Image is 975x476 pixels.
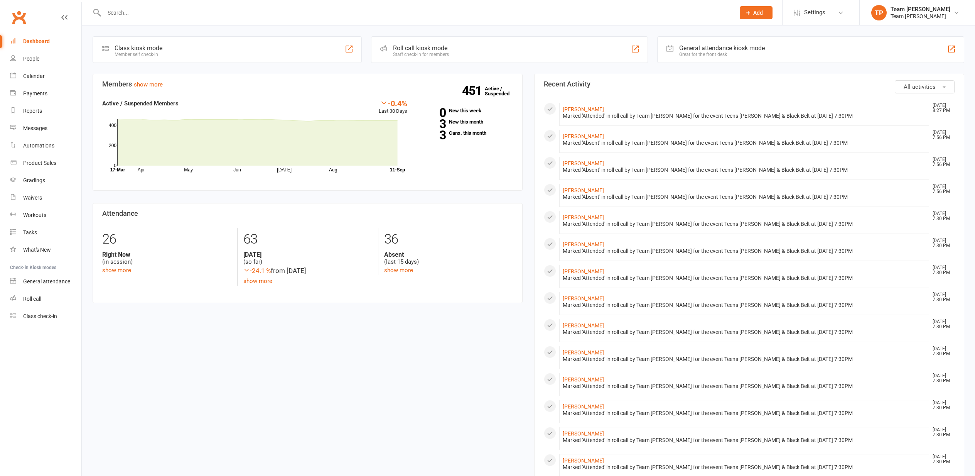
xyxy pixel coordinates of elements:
[23,212,46,218] div: Workouts
[10,189,81,207] a: Waivers
[23,177,45,183] div: Gradings
[102,100,179,107] strong: Active / Suspended Members
[384,267,413,274] a: show more
[379,99,407,107] div: -0.4%
[895,80,955,93] button: All activities
[929,157,954,167] time: [DATE] 7:56 PM
[23,56,39,62] div: People
[379,99,407,115] div: Last 30 Days
[563,302,926,308] div: Marked 'Attended' in roll call by Team [PERSON_NAME] for the event Teens [PERSON_NAME] & Black Be...
[10,68,81,85] a: Calendar
[243,267,271,274] span: -24.1 %
[243,266,372,276] div: from [DATE]
[10,85,81,102] a: Payments
[740,6,773,19] button: Add
[563,275,926,281] div: Marked 'Attended' in roll call by Team [PERSON_NAME] for the event Teens [PERSON_NAME] & Black Be...
[563,113,926,119] div: Marked 'Attended' in roll call by Team [PERSON_NAME] for the event Teens [PERSON_NAME] & Black Be...
[563,464,926,471] div: Marked 'Attended' in roll call by Team [PERSON_NAME] for the event Teens [PERSON_NAME] & Black Be...
[10,224,81,241] a: Tasks
[563,140,926,146] div: Marked 'Absent' in roll call by Team [PERSON_NAME] for the event Teens [PERSON_NAME] & Black Belt...
[929,130,954,140] time: [DATE] 7:56 PM
[679,44,765,52] div: General attendance kiosk mode
[563,376,604,383] a: [PERSON_NAME]
[102,228,231,251] div: 26
[563,241,604,247] a: [PERSON_NAME]
[9,8,29,27] a: Clubworx
[929,211,954,221] time: [DATE] 7:30 PM
[929,346,954,356] time: [DATE] 7:30 PM
[23,296,41,302] div: Roll call
[419,119,513,124] a: 3New this month
[10,154,81,172] a: Product Sales
[10,172,81,189] a: Gradings
[10,102,81,120] a: Reports
[419,118,446,130] strong: 3
[102,7,730,18] input: Search...
[871,5,887,20] div: TP
[23,90,47,97] div: Payments
[10,137,81,154] a: Automations
[419,107,446,119] strong: 0
[563,214,604,220] a: [PERSON_NAME]
[563,295,604,302] a: [PERSON_NAME]
[563,329,926,335] div: Marked 'Attended' in roll call by Team [PERSON_NAME] for the event Teens [PERSON_NAME] & Black Be...
[10,273,81,290] a: General attendance kiosk mode
[563,133,604,139] a: [PERSON_NAME]
[23,313,57,319] div: Class check-in
[243,251,372,258] strong: [DATE]
[563,187,604,193] a: [PERSON_NAME]
[384,251,513,266] div: (last 15 days)
[563,106,604,112] a: [PERSON_NAME]
[563,221,926,227] div: Marked 'Attended' in roll call by Team [PERSON_NAME] for the event Teens [PERSON_NAME] & Black Be...
[102,251,231,266] div: (in session)
[10,290,81,308] a: Roll call
[102,80,513,88] h3: Members
[23,247,51,253] div: What's New
[929,265,954,275] time: [DATE] 7:30 PM
[23,278,70,285] div: General attendance
[23,108,42,114] div: Reports
[243,251,372,266] div: (so far)
[10,207,81,224] a: Workouts
[563,268,604,274] a: [PERSON_NAME]
[563,349,604,356] a: [PERSON_NAME]
[23,142,54,149] div: Automations
[563,194,926,200] div: Marked 'Absent' in roll call by Team [PERSON_NAME] for the event Teens [PERSON_NAME] & Black Belt...
[563,248,926,254] div: Marked 'Attended' in roll call by Team [PERSON_NAME] for the event Teens [PERSON_NAME] & Black Be...
[891,13,950,20] div: Team [PERSON_NAME]
[563,430,604,437] a: [PERSON_NAME]
[23,38,50,44] div: Dashboard
[243,278,272,285] a: show more
[563,403,604,410] a: [PERSON_NAME]
[929,319,954,329] time: [DATE] 7:30 PM
[102,267,131,274] a: show more
[10,33,81,50] a: Dashboard
[563,160,604,166] a: [PERSON_NAME]
[23,125,47,131] div: Messages
[563,322,604,329] a: [PERSON_NAME]
[384,251,513,258] strong: Absent
[929,103,954,113] time: [DATE] 8:27 PM
[753,10,763,16] span: Add
[384,228,513,251] div: 36
[10,308,81,325] a: Class kiosk mode
[243,228,372,251] div: 63
[23,195,42,201] div: Waivers
[419,130,513,136] a: 3Canx. this month
[393,44,449,52] div: Roll call kiosk mode
[929,184,954,194] time: [DATE] 7:56 PM
[563,410,926,417] div: Marked 'Attended' in roll call by Team [PERSON_NAME] for the event Teens [PERSON_NAME] & Black Be...
[419,129,446,141] strong: 3
[563,383,926,390] div: Marked 'Attended' in roll call by Team [PERSON_NAME] for the event Teens [PERSON_NAME] & Black Be...
[563,167,926,173] div: Marked 'Absent' in roll call by Team [PERSON_NAME] for the event Teens [PERSON_NAME] & Black Belt...
[891,6,950,13] div: Team [PERSON_NAME]
[10,241,81,259] a: What's New
[544,80,955,88] h3: Recent Activity
[134,81,163,88] a: show more
[929,427,954,437] time: [DATE] 7:30 PM
[102,210,513,217] h3: Attendance
[679,52,765,57] div: Great for the front desk
[563,437,926,444] div: Marked 'Attended' in roll call by Team [PERSON_NAME] for the event Teens [PERSON_NAME] & Black Be...
[10,120,81,137] a: Messages
[563,356,926,363] div: Marked 'Attended' in roll call by Team [PERSON_NAME] for the event Teens [PERSON_NAME] & Black Be...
